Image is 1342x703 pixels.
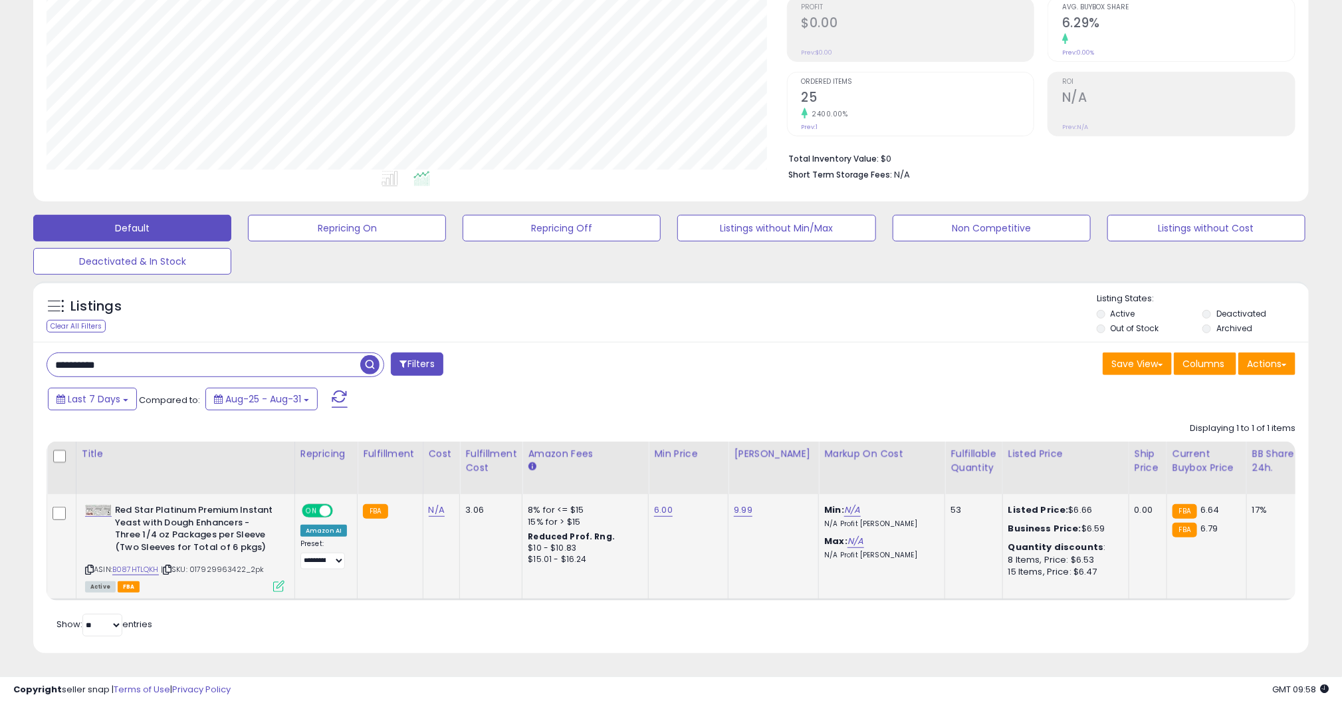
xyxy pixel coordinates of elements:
[363,447,417,461] div: Fulfillment
[1062,15,1295,33] h2: 6.29%
[1216,323,1252,334] label: Archived
[56,618,152,631] span: Show: entries
[819,442,945,494] th: The percentage added to the cost of goods (COGS) that forms the calculator for Min & Max prices.
[789,169,893,180] b: Short Term Storage Fees:
[824,447,939,461] div: Markup on Cost
[1216,308,1266,319] label: Deactivated
[789,153,879,164] b: Total Inventory Value:
[363,504,388,519] small: FBA
[161,564,265,575] span: | SKU: 017929963422_2pk
[951,447,996,475] div: Fulfillable Quantity
[528,504,638,516] div: 8% for <= $15
[802,90,1034,108] h2: 25
[802,4,1034,11] span: Profit
[115,504,277,557] b: Red Star Platinum Premium Instant Yeast with Dough Enhancers - Three 1/4 oz Packages per Sleeve (...
[172,683,231,696] a: Privacy Policy
[789,150,1286,166] li: $0
[1097,293,1309,305] p: Listing States:
[677,215,875,241] button: Listings without Min/Max
[1008,566,1119,578] div: 15 Items, Price: $6.47
[808,109,848,119] small: 2400.00%
[463,215,661,241] button: Repricing Off
[824,535,847,547] b: Max:
[1173,523,1197,537] small: FBA
[1062,123,1088,131] small: Prev: N/A
[82,447,289,461] div: Title
[734,447,813,461] div: [PERSON_NAME]
[528,543,638,554] div: $10 - $10.83
[68,392,120,406] span: Last 7 Days
[654,447,723,461] div: Min Price
[1173,447,1241,475] div: Current Buybox Price
[802,78,1034,86] span: Ordered Items
[1272,683,1329,696] span: 2025-09-8 09:58 GMT
[1182,357,1224,370] span: Columns
[85,504,284,591] div: ASIN:
[528,447,643,461] div: Amazon Fees
[47,320,106,333] div: Clear All Filters
[1062,90,1295,108] h2: N/A
[824,519,935,529] p: N/A Profit [PERSON_NAME]
[1008,554,1119,566] div: 8 Items, Price: $6.53
[824,551,935,560] p: N/A Profit [PERSON_NAME]
[1062,49,1094,57] small: Prev: 0.00%
[13,684,231,696] div: seller snap | |
[1190,422,1295,435] div: Displaying 1 to 1 of 1 items
[893,215,1091,241] button: Non Competitive
[1008,503,1069,516] b: Listed Price:
[895,168,911,181] span: N/A
[1062,78,1295,86] span: ROI
[303,505,320,517] span: ON
[1008,447,1123,461] div: Listed Price
[844,503,860,517] a: N/A
[1238,352,1295,375] button: Actions
[1008,504,1119,516] div: $6.66
[13,683,62,696] strong: Copyright
[429,447,455,461] div: Cost
[528,516,638,528] div: 15% for > $15
[1103,352,1172,375] button: Save View
[1008,522,1081,535] b: Business Price:
[48,388,137,410] button: Last 7 Days
[118,581,140,593] span: FBA
[300,525,347,537] div: Amazon AI
[1008,541,1104,553] b: Quantity discounts
[85,581,116,593] span: All listings currently available for purchase on Amazon
[528,531,615,542] b: Reduced Prof. Rng.
[391,352,443,376] button: Filters
[951,504,992,516] div: 53
[1200,522,1218,535] span: 6.79
[847,535,863,548] a: N/A
[654,503,673,517] a: 6.00
[248,215,446,241] button: Repricing On
[114,683,170,696] a: Terms of Use
[1008,541,1119,553] div: :
[734,503,752,517] a: 9.99
[1111,308,1135,319] label: Active
[465,504,512,516] div: 3.06
[225,392,301,406] span: Aug-25 - Aug-31
[1135,447,1161,475] div: Ship Price
[528,461,536,473] small: Amazon Fees.
[1135,504,1157,516] div: 0.00
[112,564,159,575] a: B087HTLQKH
[1107,215,1305,241] button: Listings without Cost
[139,394,200,406] span: Compared to:
[1173,504,1197,519] small: FBA
[1062,4,1295,11] span: Avg. Buybox Share
[300,539,347,569] div: Preset:
[331,505,352,517] span: OFF
[1111,323,1159,334] label: Out of Stock
[824,503,844,516] b: Min:
[300,447,352,461] div: Repricing
[1252,447,1301,475] div: BB Share 24h.
[528,554,638,565] div: $15.01 - $16.24
[802,49,833,57] small: Prev: $0.00
[802,15,1034,33] h2: $0.00
[1200,503,1220,516] span: 6.64
[429,503,445,517] a: N/A
[85,505,112,516] img: 31ceva5Au6L._SL40_.jpg
[465,447,516,475] div: Fulfillment Cost
[33,215,231,241] button: Default
[205,388,318,410] button: Aug-25 - Aug-31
